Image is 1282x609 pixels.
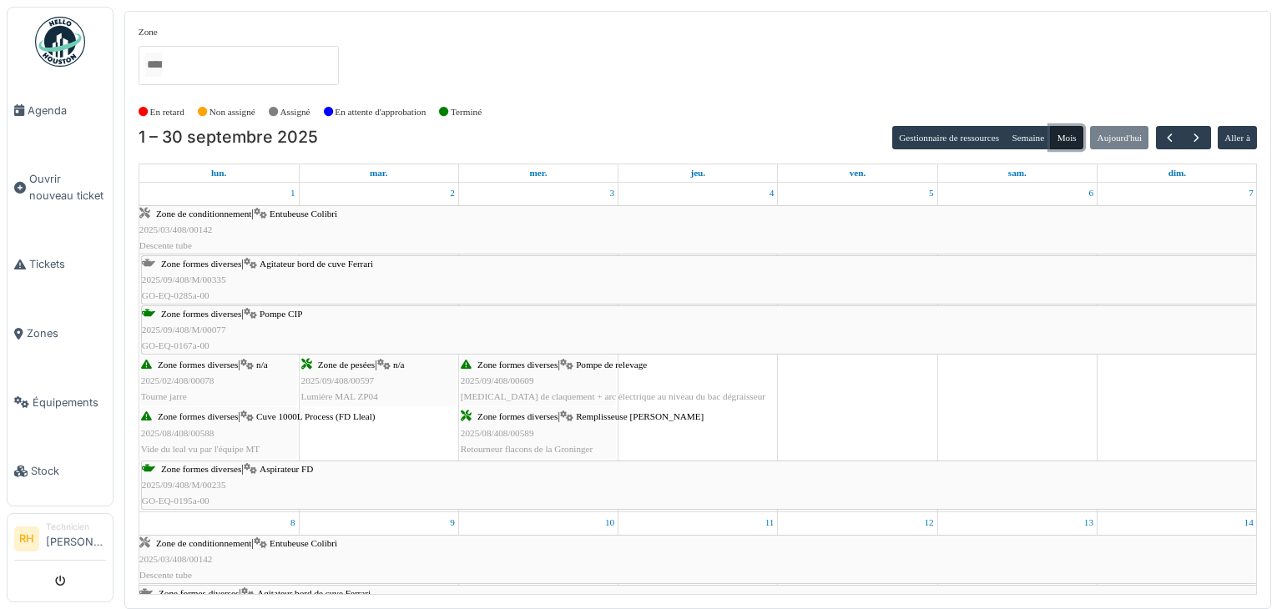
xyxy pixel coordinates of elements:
li: RH [14,526,39,551]
span: Zone de conditionnement [156,538,251,548]
a: 5 septembre 2025 [926,183,937,204]
a: 12 septembre 2025 [921,512,937,533]
a: Tickets [8,230,113,299]
span: 2025/09/408/M/00335 [142,274,226,284]
a: 7 septembre 2025 [1245,183,1257,204]
td: 4 septembre 2025 [618,183,778,511]
span: GO-EQ-0167a-00 [142,340,209,350]
div: | [142,256,1257,304]
button: Mois [1050,126,1083,149]
td: 6 septembre 2025 [937,183,1097,511]
span: Zone de pesées [318,360,375,370]
label: Zone [139,25,158,39]
span: 2025/09/408/00609 [461,375,534,385]
a: lundi [208,164,230,182]
td: 1 septembre 2025 [139,183,299,511]
a: mercredi [526,164,550,182]
span: Lumière MAL ZP04 [301,391,378,401]
span: Aspirateur FD [260,464,313,474]
span: Zone formes diverses [477,360,558,370]
span: Zone formes diverses [161,309,241,319]
span: Ouvrir nouveau ticket [29,171,106,203]
span: Retourneur flacons de la Groninger [461,444,593,454]
a: 2 septembre 2025 [447,183,458,204]
div: | [142,306,1257,355]
a: 13 septembre 2025 [1081,512,1097,533]
label: Non assigné [209,105,255,119]
span: 2025/03/408/00142 [139,554,213,564]
div: | [461,409,704,457]
div: | [139,536,1257,584]
label: En retard [150,105,184,119]
span: Zones [27,325,106,341]
span: Équipements [33,395,106,410]
h2: 1 – 30 septembre 2025 [139,128,318,148]
span: 2025/09/408/M/00077 [142,325,226,335]
a: dimanche [1165,164,1189,182]
span: Tickets [29,256,106,272]
span: 2025/09/408/00597 [301,375,375,385]
input: Tous [145,53,162,77]
td: 7 septembre 2025 [1097,183,1256,511]
span: GO-EQ-0285a-00 [142,290,209,300]
span: Pompe de relevage [576,360,647,370]
span: Zone formes diverses [158,360,238,370]
span: Zone formes diverses [158,411,238,421]
li: [PERSON_NAME] [46,521,106,556]
a: Équipements [8,368,113,437]
a: 3 septembre 2025 [607,183,618,204]
span: Zone de conditionnement [156,209,251,219]
span: GO-EQ-0195a-00 [142,496,209,506]
a: mardi [366,164,391,182]
span: Entubeuse Colibri [270,538,337,548]
span: Vide du leal vu par l'équipe MT [141,444,260,454]
span: Descente tube [139,570,192,580]
span: Zone formes diverses [159,588,239,598]
label: En attente d'approbation [335,105,426,119]
button: Semaine [1005,126,1051,149]
span: Agitateur bord de cuve Ferrari [260,259,373,269]
a: vendredi [846,164,870,182]
button: Aller à [1218,126,1257,149]
a: Agenda [8,76,113,145]
a: samedi [1005,164,1030,182]
div: | [142,461,1257,510]
button: Précédent [1156,126,1184,150]
div: | [301,357,405,405]
span: Agenda [28,103,106,118]
span: 2025/08/408/00588 [141,428,215,438]
span: Tourne jarre [141,391,187,401]
td: 2 septembre 2025 [299,183,458,511]
a: 10 septembre 2025 [602,512,618,533]
span: 2025/02/408/00078 [141,375,215,385]
span: Zone formes diverses [161,464,241,474]
a: Zones [8,299,113,368]
span: 2025/03/408/00142 [139,224,213,234]
div: | [139,206,1257,254]
span: Entubeuse Colibri [270,209,337,219]
button: Aujourd'hui [1090,126,1148,149]
td: 3 septembre 2025 [458,183,618,511]
span: [MEDICAL_DATA] de claquement + arc électrique au niveau du bac dégraisseur [461,391,765,401]
span: 2025/08/408/00589 [461,428,534,438]
a: Ouvrir nouveau ticket [8,145,113,230]
button: Gestionnaire de ressources [892,126,1006,149]
a: 6 septembre 2025 [1085,183,1097,204]
span: Descente tube [139,240,192,250]
a: 8 septembre 2025 [287,512,299,533]
button: Suivant [1183,126,1210,150]
a: 11 septembre 2025 [762,512,778,533]
span: Zone formes diverses [161,259,241,269]
td: 5 septembre 2025 [778,183,937,511]
div: | [461,357,765,405]
img: Badge_color-CXgf-gQk.svg [35,17,85,67]
div: Technicien [46,521,106,533]
a: 9 septembre 2025 [447,512,458,533]
div: | [141,357,268,405]
span: 2025/09/408/M/00235 [142,480,226,490]
span: Cuve 1000L Process (FD Lleal) [256,411,376,421]
a: 4 septembre 2025 [766,183,778,204]
span: Stock [31,463,106,479]
label: Terminé [451,105,482,119]
span: n/a [393,360,405,370]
